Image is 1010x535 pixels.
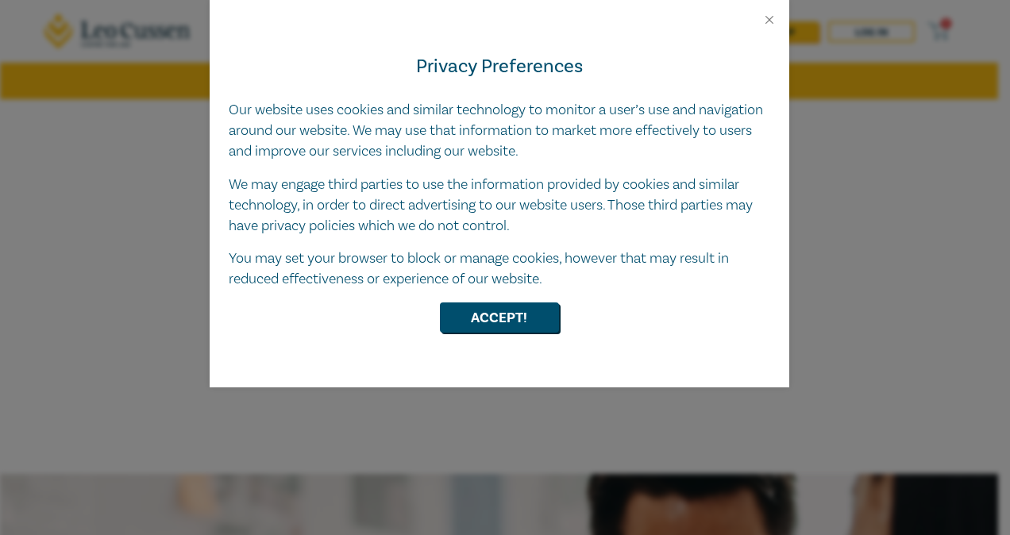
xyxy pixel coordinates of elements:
[229,52,770,81] h4: Privacy Preferences
[440,302,559,333] button: Accept!
[229,175,770,237] p: We may engage third parties to use the information provided by cookies and similar technology, in...
[762,13,777,27] button: Close
[229,248,770,290] p: You may set your browser to block or manage cookies, however that may result in reduced effective...
[229,100,770,162] p: Our website uses cookies and similar technology to monitor a user’s use and navigation around our...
